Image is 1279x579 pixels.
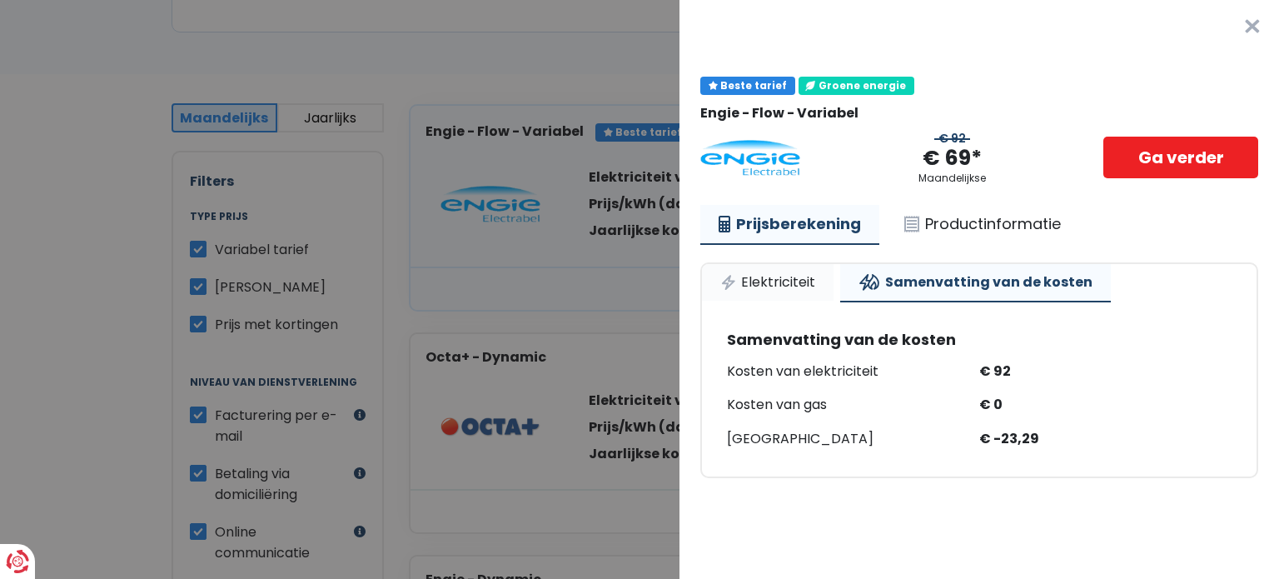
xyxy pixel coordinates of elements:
[799,77,914,95] div: Groene energie
[886,205,1079,243] a: Productinformatie
[1103,137,1258,178] a: Ga verder
[700,77,795,95] div: Beste tarief
[700,140,800,177] img: Engie
[934,132,970,146] div: € 92
[700,205,879,245] a: Prijsberekening
[702,264,834,301] a: Elektriciteit
[840,264,1111,302] a: Samenvatting van de kosten
[727,393,979,417] div: Kosten van gas
[700,105,1258,121] div: Engie - Flow - Variabel
[727,360,979,384] div: Kosten van elektriciteit
[923,145,982,172] div: € 69*
[727,331,1232,349] h3: Samenvatting van de kosten
[979,427,1232,452] div: € -23,29
[727,427,979,452] div: [GEOGRAPHIC_DATA]
[918,172,986,184] div: Maandelijkse
[979,393,1232,417] div: € 0
[979,360,1232,384] div: € 92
